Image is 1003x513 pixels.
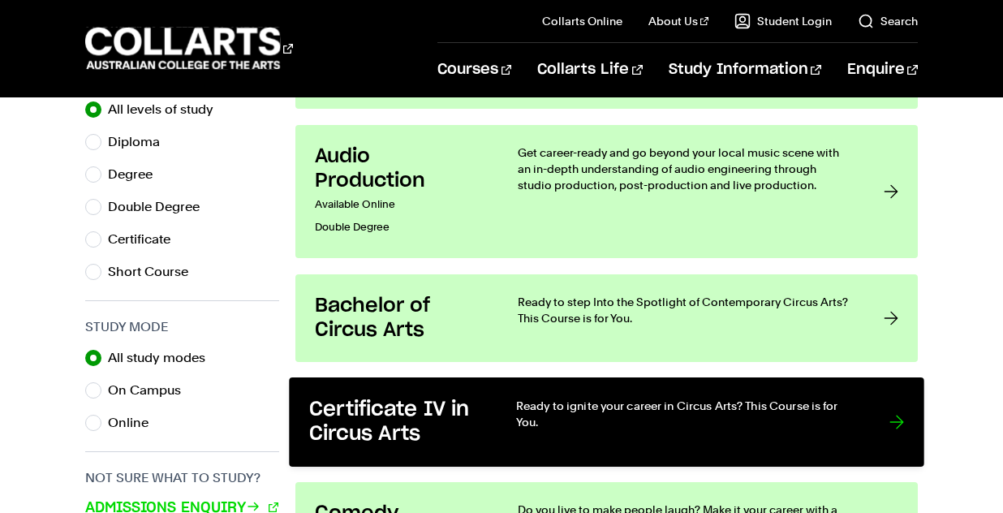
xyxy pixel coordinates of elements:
label: Certificate [108,228,183,251]
div: Go to homepage [85,25,293,71]
p: Ready to ignite your career in Circus Arts? This Course is for You. [516,398,856,431]
label: Online [108,412,161,434]
h3: Study Mode [85,317,279,337]
a: Certificate IV in Circus Arts Ready to ignite your career in Circus Arts? This Course is for You. [289,377,923,467]
a: Bachelor of Circus Arts Ready to step Into the Spotlight of Contemporary Circus Arts? This Course... [295,274,918,362]
p: Ready to step Into the Spotlight of Contemporary Circus Arts? This Course is for You. [518,294,851,326]
a: About Us [648,13,708,29]
h3: Not sure what to study? [85,468,279,488]
label: Double Degree [108,196,213,218]
a: Enquire [847,43,918,97]
a: Student Login [734,13,832,29]
p: Get career-ready and go beyond your local music scene with an in-depth understanding of audio eng... [518,144,851,193]
h3: Bachelor of Circus Arts [315,294,485,343]
label: Short Course [108,261,201,283]
label: All levels of study [108,98,226,121]
label: All study modes [108,347,218,369]
h3: Certificate IV in Circus Arts [309,398,483,447]
a: Collarts Online [542,13,622,29]
label: On Campus [108,379,194,402]
a: Study Information [669,43,821,97]
h3: Audio Production [315,144,485,193]
p: Double Degree [315,216,485,239]
p: Available Online [315,193,485,216]
a: Courses [437,43,511,97]
label: Diploma [108,131,173,153]
label: Degree [108,163,166,186]
a: Search [858,13,918,29]
a: Audio Production Available OnlineDouble Degree Get career-ready and go beyond your local music sc... [295,125,918,258]
a: Collarts Life [537,43,642,97]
